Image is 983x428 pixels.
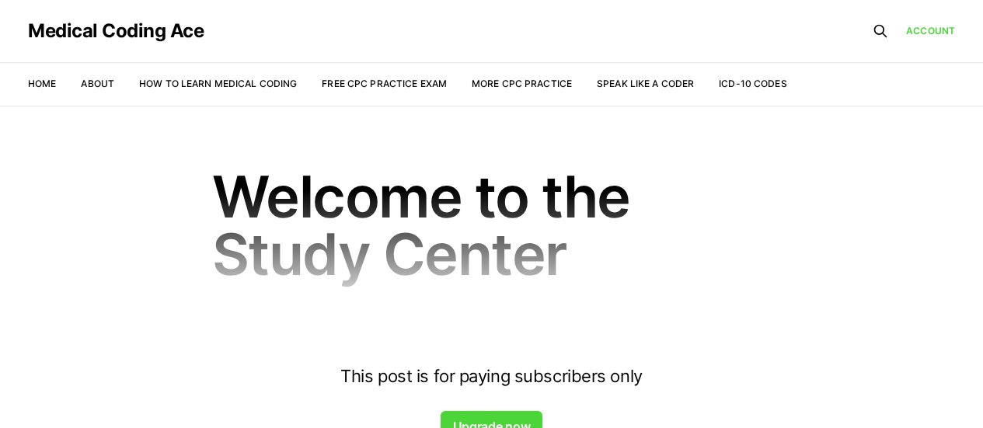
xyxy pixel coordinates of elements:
a: Free CPC Practice Exam [322,78,447,89]
a: Home [28,78,56,89]
a: More CPC Practice [472,78,572,89]
a: About [81,78,114,89]
a: Medical Coding Ace [28,22,204,40]
h4: This post is for paying subscribers only [212,367,772,386]
a: Account [906,24,955,38]
h1: Welcome to the Study Center [212,168,772,283]
a: How to Learn Medical Coding [139,78,297,89]
a: Speak Like a Coder [597,78,694,89]
a: ICD-10 Codes [719,78,786,89]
